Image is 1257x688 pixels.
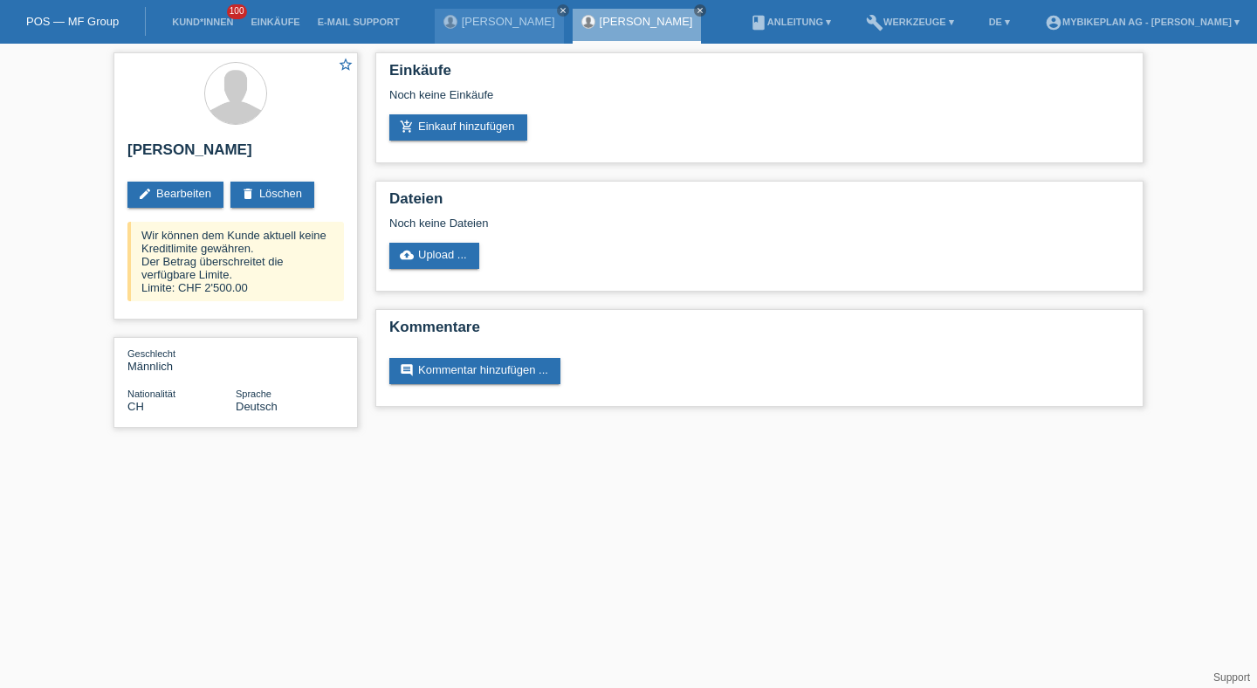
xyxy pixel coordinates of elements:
[389,243,479,269] a: cloud_uploadUpload ...
[127,389,175,399] span: Nationalität
[309,17,409,27] a: E-Mail Support
[400,120,414,134] i: add_shopping_cart
[338,57,354,72] i: star_border
[389,88,1130,114] div: Noch keine Einkäufe
[389,62,1130,88] h2: Einkäufe
[127,141,344,168] h2: [PERSON_NAME]
[227,4,248,19] span: 100
[462,15,555,28] a: [PERSON_NAME]
[1045,14,1062,31] i: account_circle
[750,14,767,31] i: book
[857,17,963,27] a: buildWerkzeuge ▾
[1036,17,1248,27] a: account_circleMybikeplan AG - [PERSON_NAME] ▾
[389,319,1130,345] h2: Kommentare
[389,190,1130,217] h2: Dateien
[741,17,840,27] a: bookAnleitung ▾
[127,348,175,359] span: Geschlecht
[980,17,1019,27] a: DE ▾
[242,17,308,27] a: Einkäufe
[127,222,344,301] div: Wir können dem Kunde aktuell keine Kreditlimite gewähren. Der Betrag überschreitet die verfügbare...
[389,358,560,384] a: commentKommentar hinzufügen ...
[559,6,567,15] i: close
[600,15,693,28] a: [PERSON_NAME]
[696,6,704,15] i: close
[236,400,278,413] span: Deutsch
[163,17,242,27] a: Kund*innen
[241,187,255,201] i: delete
[127,182,223,208] a: editBearbeiten
[866,14,883,31] i: build
[127,400,144,413] span: Schweiz
[557,4,569,17] a: close
[26,15,119,28] a: POS — MF Group
[338,57,354,75] a: star_border
[230,182,314,208] a: deleteLöschen
[236,389,271,399] span: Sprache
[694,4,706,17] a: close
[400,248,414,262] i: cloud_upload
[1213,671,1250,684] a: Support
[400,363,414,377] i: comment
[389,114,527,141] a: add_shopping_cartEinkauf hinzufügen
[127,347,236,373] div: Männlich
[138,187,152,201] i: edit
[389,217,923,230] div: Noch keine Dateien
